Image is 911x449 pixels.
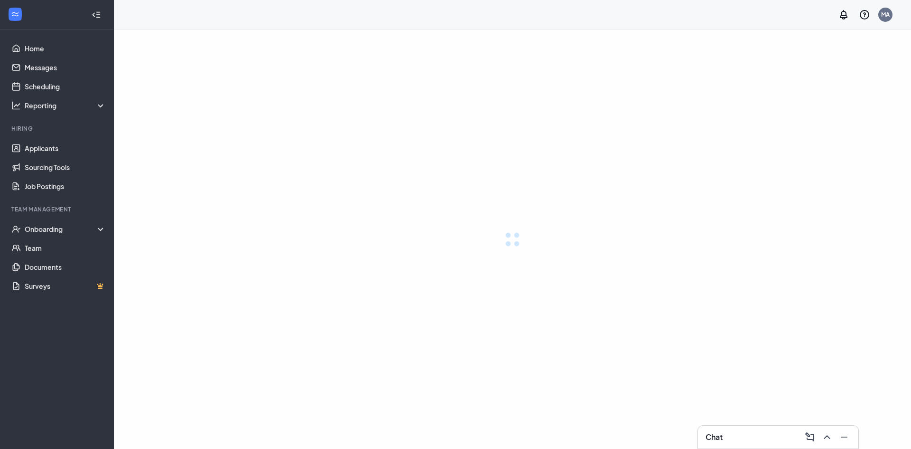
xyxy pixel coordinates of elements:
[11,101,21,110] svg: Analysis
[859,9,870,20] svg: QuestionInfo
[804,431,816,443] svg: ComposeMessage
[25,177,106,196] a: Job Postings
[11,124,104,133] div: Hiring
[838,431,850,443] svg: Minimize
[25,77,106,96] a: Scheduling
[11,224,21,234] svg: UserCheck
[821,431,833,443] svg: ChevronUp
[25,101,106,110] div: Reporting
[25,158,106,177] a: Sourcing Tools
[25,139,106,158] a: Applicants
[25,277,106,296] a: SurveysCrown
[801,430,817,445] button: ComposeMessage
[25,239,106,258] a: Team
[25,258,106,277] a: Documents
[11,205,104,213] div: Team Management
[836,430,851,445] button: Minimize
[10,10,20,19] svg: WorkstreamLogo
[838,9,849,20] svg: Notifications
[706,432,723,442] h3: Chat
[25,58,106,77] a: Messages
[25,39,106,58] a: Home
[818,430,834,445] button: ChevronUp
[881,10,890,19] div: MA
[25,224,106,234] div: Onboarding
[92,10,101,19] svg: Collapse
